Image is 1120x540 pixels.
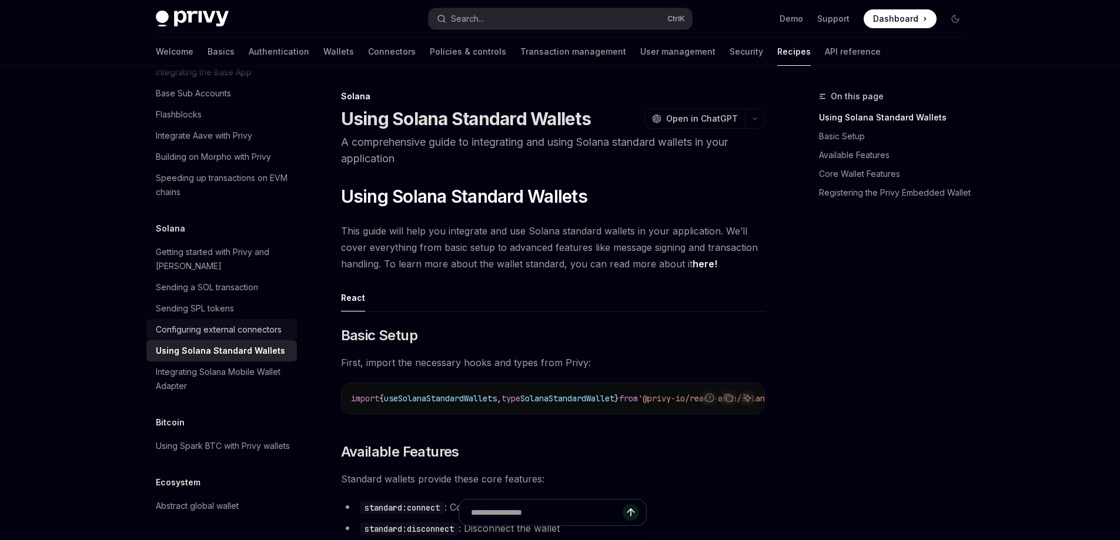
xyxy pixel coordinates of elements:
[146,319,297,340] a: Configuring external connectors
[156,11,229,27] img: dark logo
[156,222,185,236] h5: Solana
[644,109,745,129] button: Open in ChatGPT
[817,13,850,25] a: Support
[156,86,231,100] div: Base Sub Accounts
[777,38,811,66] a: Recipes
[146,298,297,319] a: Sending SPL tokens
[520,38,626,66] a: Transaction management
[156,301,234,316] div: Sending SPL tokens
[156,129,252,143] div: Integrate Aave with Privy
[825,38,881,66] a: API reference
[819,165,974,183] a: Core Wallet Features
[146,340,297,361] a: Using Solana Standard Wallets
[640,38,716,66] a: User management
[156,38,193,66] a: Welcome
[341,223,765,272] span: This guide will help you integrate and use Solana standard wallets in your application. We’ll cov...
[730,38,763,66] a: Security
[146,104,297,125] a: Flashblocks
[156,245,290,273] div: Getting started with Privy and [PERSON_NAME]
[146,146,297,167] a: Building on Morpho with Privy
[156,365,290,393] div: Integrating Solana Mobile Wallet Adapter
[146,277,297,298] a: Sending a SOL transaction
[208,38,235,66] a: Basics
[156,280,258,294] div: Sending a SOL transaction
[323,38,354,66] a: Wallets
[341,90,765,102] div: Solana
[249,38,309,66] a: Authentication
[146,361,297,397] a: Integrating Solana Mobile Wallet Adapter
[946,9,965,28] button: Toggle dark mode
[819,146,974,165] a: Available Features
[667,14,685,24] span: Ctrl K
[341,186,587,207] span: Using Solana Standard Wallets
[156,323,282,337] div: Configuring external connectors
[146,83,297,104] a: Base Sub Accounts
[146,125,297,146] a: Integrate Aave with Privy
[341,108,591,129] h1: Using Solana Standard Wallets
[368,38,416,66] a: Connectors
[873,13,918,25] span: Dashboard
[146,242,297,277] a: Getting started with Privy and [PERSON_NAME]
[146,167,297,203] a: Speeding up transactions on EVM chains
[156,171,290,199] div: Speeding up transactions on EVM chains
[156,344,285,358] div: Using Solana Standard Wallets
[780,13,803,25] a: Demo
[156,150,271,164] div: Building on Morpho with Privy
[430,38,506,66] a: Policies & controls
[429,8,692,29] button: Open search
[156,108,202,122] div: Flashblocks
[831,89,884,103] span: On this page
[864,9,937,28] a: Dashboard
[451,12,484,26] div: Search...
[819,183,974,202] a: Registering the Privy Embedded Wallet
[341,284,365,311] div: React
[341,354,765,371] span: First, import the necessary hooks and types from Privy:
[341,134,765,167] p: A comprehensive guide to integrating and using Solana standard wallets in your application
[819,127,974,146] a: Basic Setup
[819,108,974,127] a: Using Solana Standard Wallets
[693,258,717,270] a: here!
[341,326,417,345] span: Basic Setup
[666,113,738,125] span: Open in ChatGPT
